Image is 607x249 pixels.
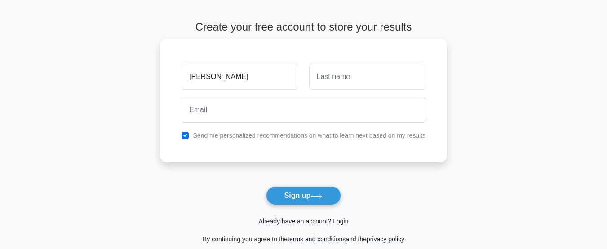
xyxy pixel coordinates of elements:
[309,64,425,90] input: Last name
[266,186,341,205] button: Sign up
[288,236,346,243] a: terms and conditions
[367,236,404,243] a: privacy policy
[182,97,425,123] input: Email
[155,234,452,245] div: By continuing you agree to the and the
[193,132,425,139] label: Send me personalized recommendations on what to learn next based on my results
[160,21,447,34] h4: Create your free account to store your results
[182,64,298,90] input: First name
[258,218,348,225] a: Already have an account? Login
